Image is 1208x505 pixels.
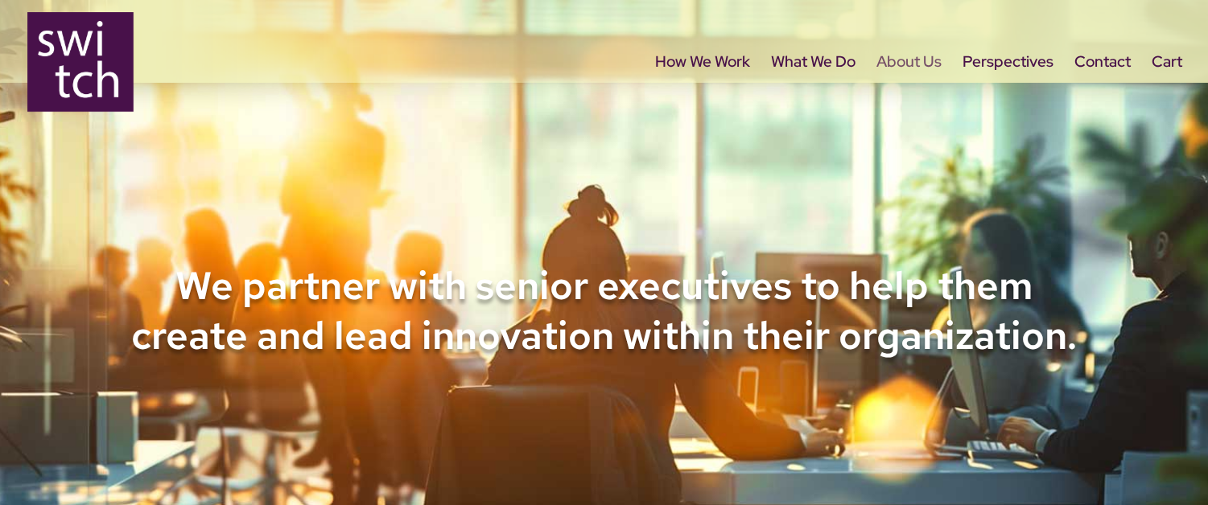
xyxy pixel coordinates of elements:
[655,56,750,124] a: How We Work
[963,56,1053,124] a: Perspectives
[876,56,942,124] a: About Us
[771,56,855,124] a: What We Do
[1074,56,1131,124] a: Contact
[1152,56,1182,124] a: Cart
[122,261,1087,369] h1: We partner with senior executives to help them create and lead innovation within their organization.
